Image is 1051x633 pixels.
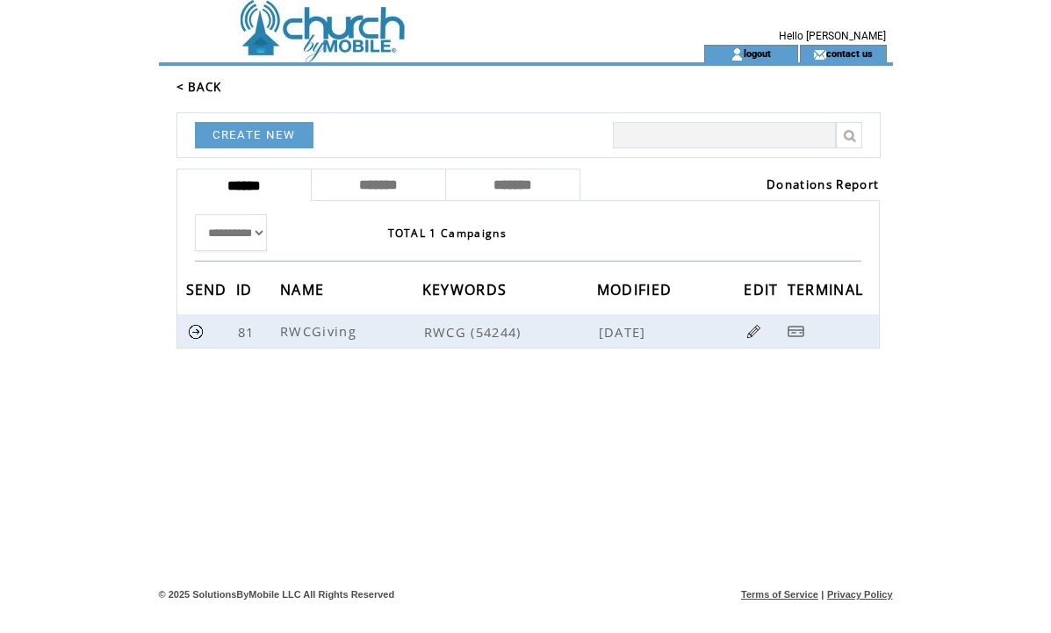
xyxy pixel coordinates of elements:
span: TOTAL 1 Campaigns [388,226,508,241]
span: EDIT [744,276,782,308]
span: SEND [186,276,232,308]
a: Terms of Service [741,589,818,600]
span: Hello [PERSON_NAME] [779,30,886,42]
a: contact us [826,47,873,59]
a: NAME [280,284,328,294]
a: KEYWORDS [422,284,512,294]
img: contact_us_icon.gif [813,47,826,61]
a: Privacy Policy [827,589,893,600]
a: ID [236,284,257,294]
span: © 2025 SolutionsByMobile LLC All Rights Reserved [159,589,395,600]
span: [DATE] [599,323,651,341]
span: 81 [238,323,259,341]
a: Donations Report [767,176,879,192]
a: CREATE NEW [195,122,313,148]
a: logout [744,47,771,59]
span: | [821,589,824,600]
span: TERMINAL [788,276,868,308]
span: NAME [280,276,328,308]
span: RWCGiving [280,322,361,340]
span: MODIFIED [597,276,677,308]
span: RWCG (54244) [424,323,595,341]
a: MODIFIED [597,284,677,294]
span: ID [236,276,257,308]
img: account_icon.gif [731,47,744,61]
a: < BACK [176,79,222,95]
span: KEYWORDS [422,276,512,308]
